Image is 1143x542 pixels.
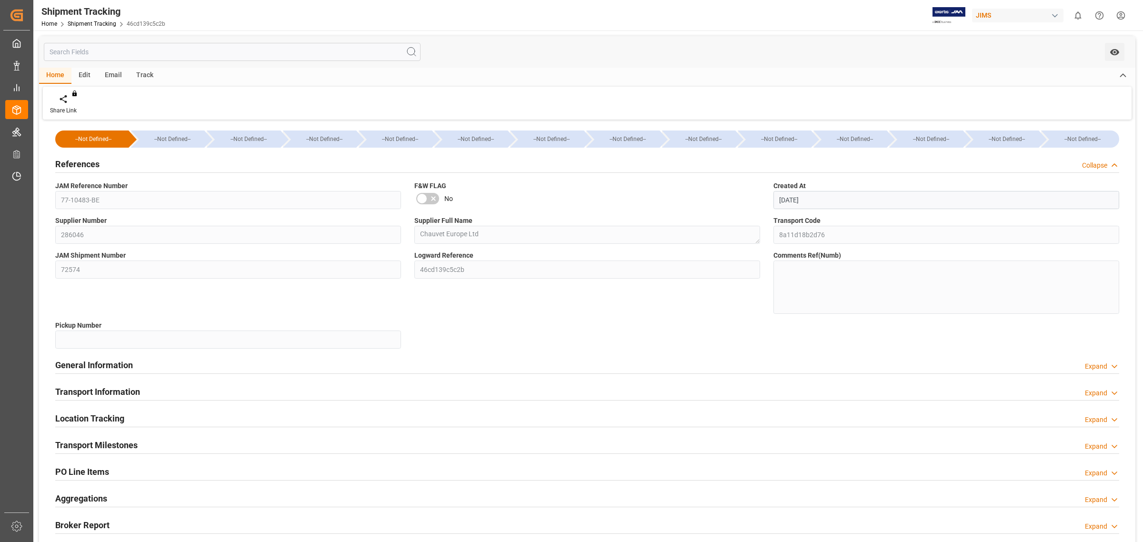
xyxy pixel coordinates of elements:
[55,359,133,371] h2: General Information
[41,20,57,27] a: Home
[823,130,887,148] div: --Not Defined--
[1085,495,1107,505] div: Expand
[98,68,129,84] div: Email
[596,130,660,148] div: --Not Defined--
[1051,130,1114,148] div: --Not Defined--
[662,130,735,148] div: --Not Defined--
[414,251,473,261] span: Logward Reference
[55,412,124,425] h2: Location Tracking
[55,519,110,532] h2: Broker Report
[444,130,508,148] div: --Not Defined--
[972,9,1063,22] div: JIMS
[1085,468,1107,478] div: Expand
[41,4,165,19] div: Shipment Tracking
[899,130,963,148] div: --Not Defined--
[747,130,811,148] div: --Not Defined--
[368,130,432,148] div: --Not Defined--
[773,191,1119,209] input: DD.MM.YYYY
[131,130,204,148] div: --Not Defined--
[55,321,101,331] span: Pickup Number
[1082,161,1107,171] div: Collapse
[434,130,508,148] div: --Not Defined--
[972,6,1067,24] button: JIMS
[965,130,1039,148] div: --Not Defined--
[773,181,806,191] span: Created At
[55,130,129,148] div: --Not Defined--
[71,68,98,84] div: Edit
[932,7,965,24] img: Exertis%20JAM%20-%20Email%20Logo.jpg_1722504956.jpg
[359,130,432,148] div: --Not Defined--
[510,130,583,148] div: --Not Defined--
[889,130,963,148] div: --Not Defined--
[1085,415,1107,425] div: Expand
[1067,5,1089,26] button: show 0 new notifications
[207,130,280,148] div: --Not Defined--
[65,130,122,148] div: --Not Defined--
[283,130,356,148] div: --Not Defined--
[39,68,71,84] div: Home
[773,216,821,226] span: Transport Code
[55,439,138,452] h2: Transport Milestones
[738,130,811,148] div: --Not Defined--
[55,465,109,478] h2: PO Line Items
[672,130,735,148] div: --Not Defined--
[813,130,887,148] div: --Not Defined--
[586,130,660,148] div: --Not Defined--
[1085,442,1107,452] div: Expand
[1085,388,1107,398] div: Expand
[55,181,128,191] span: JAM Reference Number
[55,385,140,398] h2: Transport Information
[1089,5,1110,26] button: Help Center
[414,216,472,226] span: Supplier Full Name
[292,130,356,148] div: --Not Defined--
[140,130,204,148] div: --Not Defined--
[520,130,583,148] div: --Not Defined--
[55,216,107,226] span: Supplier Number
[414,226,760,244] textarea: Chauvet Europe Ltd
[55,158,100,171] h2: References
[44,43,421,61] input: Search Fields
[55,492,107,505] h2: Aggregations
[975,130,1039,148] div: --Not Defined--
[414,181,446,191] span: F&W FLAG
[1085,522,1107,532] div: Expand
[129,68,160,84] div: Track
[773,251,841,261] span: Comments Ref(Numb)
[55,251,126,261] span: JAM Shipment Number
[1041,130,1119,148] div: --Not Defined--
[444,194,453,204] span: No
[68,20,116,27] a: Shipment Tracking
[1105,43,1124,61] button: open menu
[1085,361,1107,371] div: Expand
[216,130,280,148] div: --Not Defined--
